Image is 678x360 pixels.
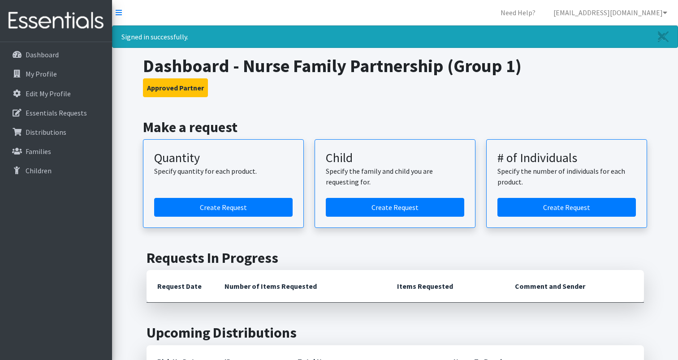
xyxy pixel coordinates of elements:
button: Approved Partner [143,78,208,97]
h3: Child [326,150,464,166]
p: Edit My Profile [26,89,71,98]
h1: Dashboard - Nurse Family Partnership (Group 1) [143,55,647,77]
p: Families [26,147,51,156]
a: Need Help? [493,4,543,21]
a: Families [4,142,108,160]
p: Essentials Requests [26,108,87,117]
p: Dashboard [26,50,59,59]
img: HumanEssentials [4,6,108,36]
p: Specify the family and child you are requesting for. [326,166,464,187]
h2: Make a request [143,119,647,136]
a: My Profile [4,65,108,83]
a: Essentials Requests [4,104,108,122]
p: Distributions [26,128,66,137]
th: Comment and Sender [504,270,643,303]
p: My Profile [26,69,57,78]
a: [EMAIL_ADDRESS][DOMAIN_NAME] [546,4,674,21]
a: Create a request by quantity [154,198,293,217]
h3: Quantity [154,150,293,166]
th: Number of Items Requested [214,270,387,303]
a: Close [649,26,678,47]
p: Specify the number of individuals for each product. [497,166,636,187]
a: Edit My Profile [4,85,108,103]
a: Dashboard [4,46,108,64]
p: Children [26,166,52,175]
h2: Requests In Progress [147,249,644,266]
h3: # of Individuals [497,150,636,166]
h2: Upcoming Distributions [147,324,644,341]
th: Request Date [147,270,214,303]
div: Signed in successfully. [112,26,678,48]
a: Create a request by number of individuals [497,198,636,217]
a: Children [4,162,108,180]
th: Items Requested [386,270,504,303]
a: Create a request for a child or family [326,198,464,217]
p: Specify quantity for each product. [154,166,293,176]
a: Distributions [4,123,108,141]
